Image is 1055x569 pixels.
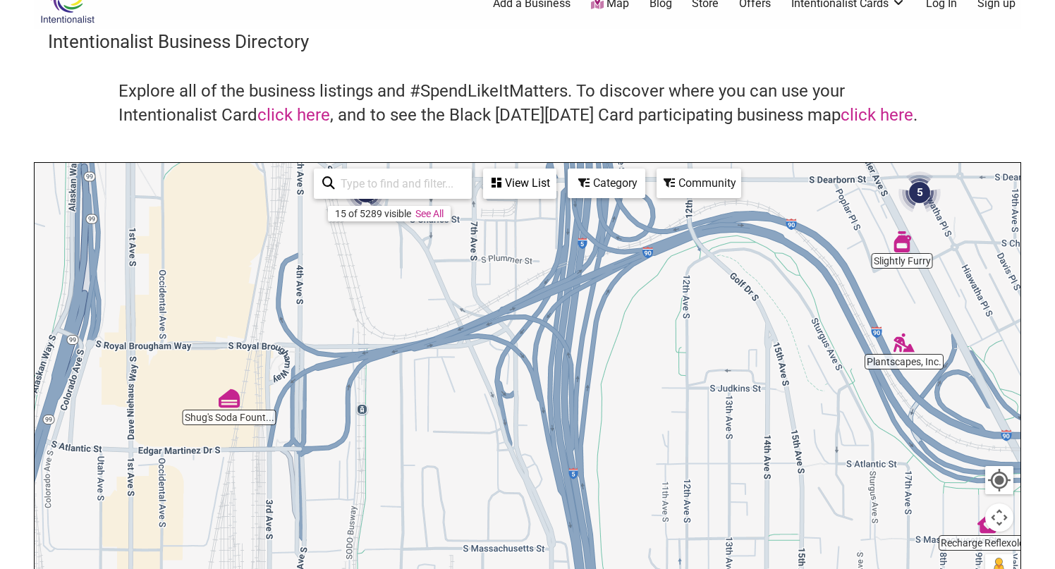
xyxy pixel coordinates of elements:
a: click here [841,105,913,125]
div: Slightly Furry [891,231,913,252]
div: Type to search and filter [314,169,472,199]
div: Category [569,170,644,197]
div: 5 [898,171,941,214]
a: See All [415,208,444,219]
input: Type to find and filter... [335,170,463,197]
h4: Explore all of the business listings and #SpendLikeItMatters. To discover where you can use your ... [118,80,937,127]
div: View List [484,170,555,197]
div: 15 of 5289 visible [335,208,411,219]
div: Filter by Community [657,169,741,198]
div: Shug's Soda Fountain & Ice Cream – T-Mobile Park [219,388,240,409]
div: Filter by category [568,169,645,198]
h3: Intentionalist Business Directory [48,29,1007,54]
button: Map camera controls [985,503,1013,532]
div: See a list of the visible businesses [483,169,556,199]
button: Your Location [985,466,1013,494]
a: click here [257,105,330,125]
div: Community [658,170,740,197]
div: Recharge Reflexology [977,513,999,534]
div: Plantscapes, Inc. [894,332,915,353]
